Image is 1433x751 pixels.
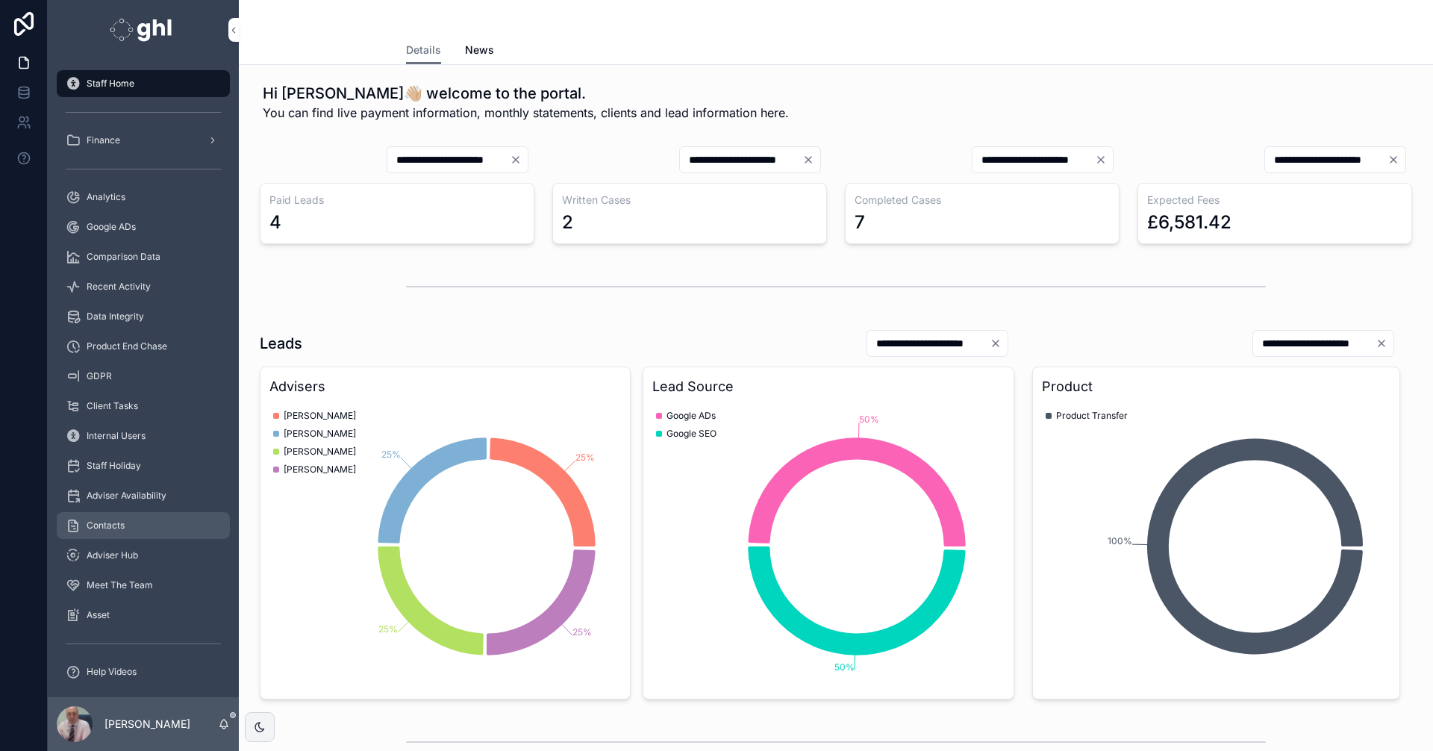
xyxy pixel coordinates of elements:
tspan: 25% [381,449,401,460]
span: Staff Home [87,78,134,90]
span: Product End Chase [87,340,167,352]
h1: Hi [PERSON_NAME]👋🏼 welcome to the portal. [263,83,789,104]
span: Staff Holiday [87,460,141,472]
a: Staff Holiday [57,452,230,479]
tspan: 25% [572,626,592,638]
span: [PERSON_NAME] [284,464,356,476]
span: Data Integrity [87,311,144,322]
a: Asset [57,602,230,629]
button: Clear [510,154,528,166]
span: Recent Activity [87,281,151,293]
span: Google ADs [87,221,136,233]
h3: Completed Cases [855,193,1110,208]
a: Recent Activity [57,273,230,300]
tspan: 50% [859,414,879,425]
span: Meet The Team [87,579,153,591]
button: Clear [802,154,820,166]
h3: Lead Source [652,376,1004,397]
tspan: 25% [575,452,595,463]
div: chart [269,403,621,690]
span: News [465,43,494,57]
span: Internal Users [87,430,146,442]
tspan: 100% [1108,535,1132,546]
span: GDPR [87,370,112,382]
div: 4 [269,211,281,234]
span: Client Tasks [87,400,138,412]
a: Details [406,37,441,65]
span: Google SEO [666,428,716,440]
a: Meet The Team [57,572,230,599]
span: Help Videos [87,666,137,678]
a: Client Tasks [57,393,230,420]
span: Comparison Data [87,251,160,263]
button: Clear [990,337,1008,349]
a: Product End Chase [57,333,230,360]
h1: Leads [260,333,302,354]
a: Staff Home [57,70,230,97]
span: [PERSON_NAME] [284,428,356,440]
span: Finance [87,134,120,146]
div: 2 [562,211,573,234]
span: Asset [87,609,110,621]
span: [PERSON_NAME] [284,446,356,458]
a: Adviser Availability [57,482,230,509]
img: App logo [110,18,176,42]
h3: Product [1042,376,1390,397]
div: chart [652,403,1004,690]
button: Clear [1376,337,1393,349]
a: Adviser Hub [57,542,230,569]
tspan: 25% [378,623,398,635]
a: GDPR [57,363,230,390]
button: Clear [1095,154,1113,166]
a: Finance [57,127,230,154]
span: Analytics [87,191,125,203]
span: You can find live payment information, monthly statements, clients and lead information here. [263,104,789,122]
a: Contacts [57,512,230,539]
span: Contacts [87,520,125,532]
a: Data Integrity [57,303,230,330]
div: scrollable content [48,60,239,697]
span: Adviser Availability [87,490,166,502]
h3: Expected Fees [1147,193,1402,208]
button: Clear [1387,154,1405,166]
div: £6,581.42 [1147,211,1231,234]
tspan: 50% [835,661,855,673]
a: Analytics [57,184,230,211]
h3: Advisers [269,376,621,397]
h3: Written Cases [562,193,817,208]
p: [PERSON_NAME] [104,717,190,732]
span: [PERSON_NAME] [284,410,356,422]
span: Adviser Hub [87,549,138,561]
h3: Paid Leads [269,193,525,208]
span: Google ADs [666,410,716,422]
a: Comparison Data [57,243,230,270]
a: News [465,37,494,66]
span: Product Transfer [1056,410,1128,422]
a: Help Videos [57,658,230,685]
div: 7 [855,211,865,234]
a: Internal Users [57,423,230,449]
span: Details [406,43,441,57]
a: Google ADs [57,214,230,240]
div: chart [1042,403,1390,690]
